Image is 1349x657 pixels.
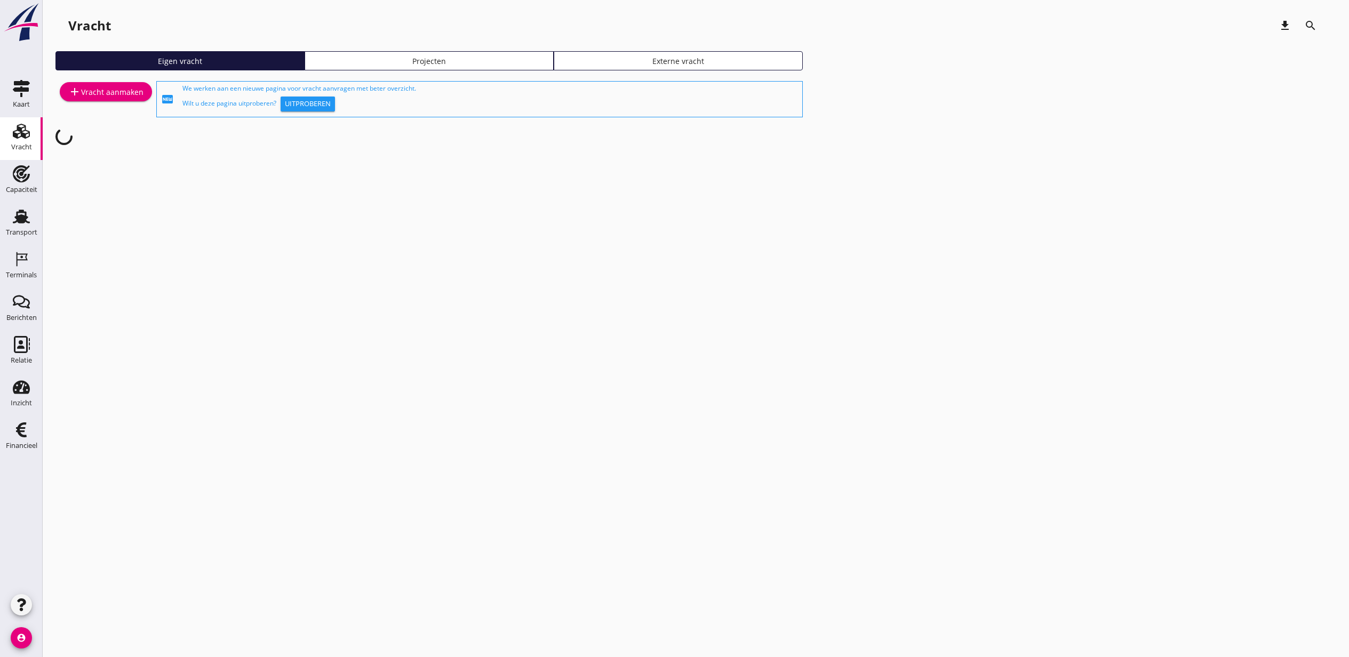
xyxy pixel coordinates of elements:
[1304,19,1317,32] i: search
[68,17,111,34] div: Vracht
[554,51,803,70] a: Externe vracht
[161,93,174,106] i: fiber_new
[558,55,798,67] div: Externe vracht
[11,627,32,648] i: account_circle
[2,3,41,42] img: logo-small.a267ee39.svg
[11,143,32,150] div: Vracht
[13,101,30,108] div: Kaart
[285,99,331,109] div: Uitproberen
[6,271,37,278] div: Terminals
[1279,19,1291,32] i: download
[11,357,32,364] div: Relatie
[309,55,549,67] div: Projecten
[6,314,37,321] div: Berichten
[55,51,305,70] a: Eigen vracht
[11,399,32,406] div: Inzicht
[60,82,152,101] a: Vracht aanmaken
[68,85,81,98] i: add
[305,51,554,70] a: Projecten
[60,55,300,67] div: Eigen vracht
[68,85,143,98] div: Vracht aanmaken
[6,186,37,193] div: Capaciteit
[182,84,798,115] div: We werken aan een nieuwe pagina voor vracht aanvragen met beter overzicht. Wilt u deze pagina uit...
[6,442,37,449] div: Financieel
[281,97,335,111] button: Uitproberen
[6,229,37,236] div: Transport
